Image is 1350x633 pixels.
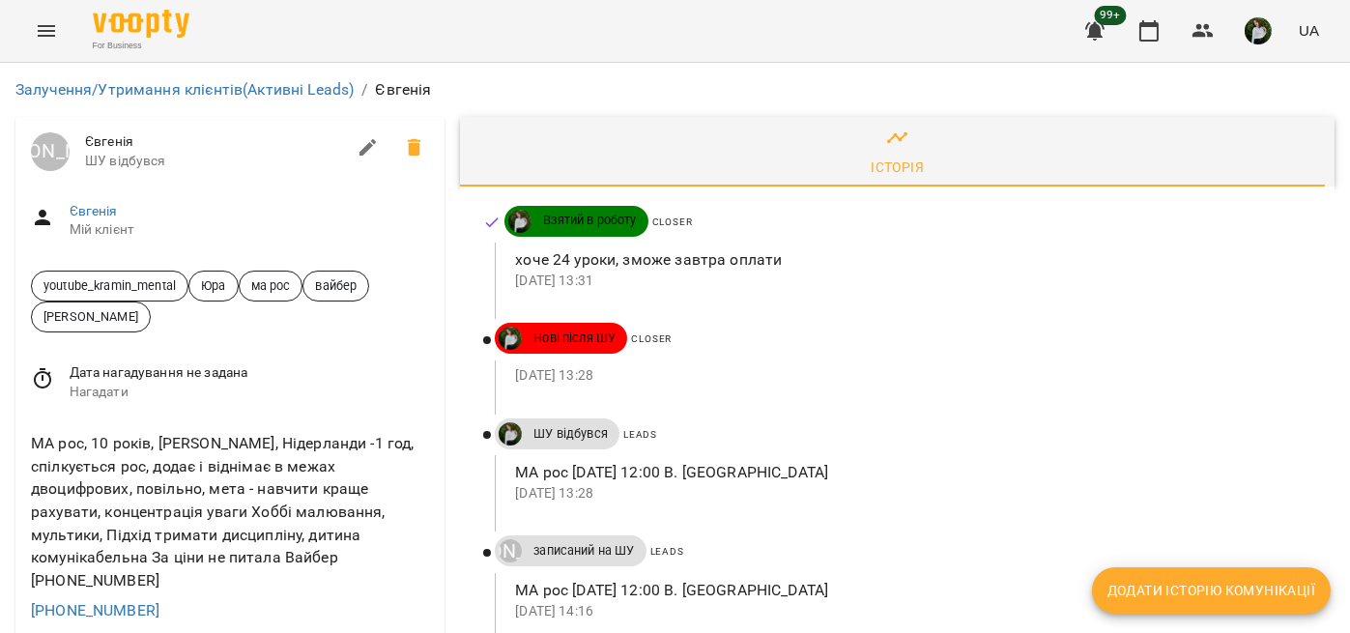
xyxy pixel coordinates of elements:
span: Додати історію комунікації [1107,579,1315,602]
button: Menu [23,8,70,54]
span: 99+ [1095,6,1127,25]
p: [DATE] 13:28 [515,484,1304,504]
img: ДТ Чавага Вікторія [508,210,531,233]
span: Дата нагадування не задана [70,363,430,383]
span: Нагадати [70,383,430,402]
div: Юрій Тимочко [31,132,70,171]
li: / [361,78,367,101]
div: МА рос, 10 років, [PERSON_NAME], Нідерланди -1 год, спілкується рос, додає і віднімає в межах дво... [27,428,433,595]
span: Closer [631,333,672,344]
a: [PHONE_NUMBER] [31,601,159,619]
p: [DATE] 14:16 [515,602,1304,621]
span: Leads [623,429,657,440]
p: МА рос [DATE] 12:00 В. [GEOGRAPHIC_DATA] [515,461,1304,484]
span: Closer [652,216,693,227]
img: 6b662c501955233907b073253d93c30f.jpg [1245,17,1272,44]
button: Додати історію комунікації [1092,567,1331,614]
span: For Business [93,40,189,52]
button: UA [1291,13,1327,48]
p: [DATE] 13:31 [515,272,1304,291]
img: ДТ Чавага Вікторія [499,327,522,350]
span: Юра [189,276,237,295]
p: [DATE] 13:28 [515,366,1304,386]
p: хоче 24 уроки, зможе завтра оплати [515,248,1304,272]
span: youtube_kramin_mental [32,276,187,295]
span: Взятий в роботу [531,212,647,229]
span: [PERSON_NAME] [32,307,150,326]
span: Мій клієнт [70,220,430,240]
a: [PERSON_NAME] [495,539,522,562]
span: Leads [650,546,684,557]
span: записаний на ШУ [522,542,646,560]
span: Євгенія [85,132,345,152]
a: Євгенія [70,203,118,218]
p: Євгенія [376,78,432,101]
p: МА рос [DATE] 12:00 В. [GEOGRAPHIC_DATA] [515,579,1304,602]
img: Voopty Logo [93,10,189,38]
span: ШУ відбувся [522,425,619,443]
img: ДТ Чавага Вікторія [499,422,522,446]
a: ДТ Чавага Вікторія [504,210,531,233]
span: ШУ відбувся [85,152,345,171]
nav: breadcrumb [15,78,1335,101]
a: [PERSON_NAME] [31,132,70,171]
span: Нові після ШУ [522,330,627,347]
a: ДТ Чавага Вікторія [495,422,522,446]
span: вайбер [303,276,368,295]
a: ДТ Чавага Вікторія [495,327,522,350]
span: ма рос [240,276,302,295]
span: UA [1299,20,1319,41]
div: Історія [871,156,924,179]
a: Залучення/Утримання клієнтів(Активні Leads) [15,80,354,99]
div: Юрій Тимочко [499,539,522,562]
